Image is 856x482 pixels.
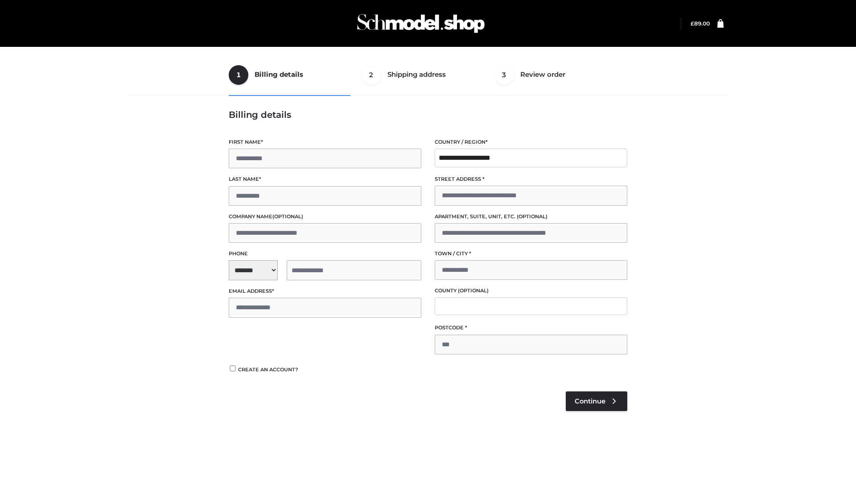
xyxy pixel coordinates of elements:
[435,175,627,183] label: Street address
[435,287,627,295] label: County
[238,366,298,373] span: Create an account?
[229,287,421,295] label: Email address
[458,287,489,294] span: (optional)
[435,249,627,258] label: Town / City
[229,175,421,183] label: Last name
[272,213,303,220] span: (optional)
[691,20,710,27] a: £89.00
[435,138,627,146] label: Country / Region
[691,20,694,27] span: £
[354,6,488,41] img: Schmodel Admin 964
[229,249,421,258] label: Phone
[435,324,627,332] label: Postcode
[229,366,237,371] input: Create an account?
[575,397,605,405] span: Continue
[517,213,547,220] span: (optional)
[229,109,627,120] h3: Billing details
[229,138,421,146] label: First name
[566,391,627,411] a: Continue
[435,212,627,221] label: Apartment, suite, unit, etc.
[691,20,710,27] bdi: 89.00
[229,212,421,221] label: Company name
